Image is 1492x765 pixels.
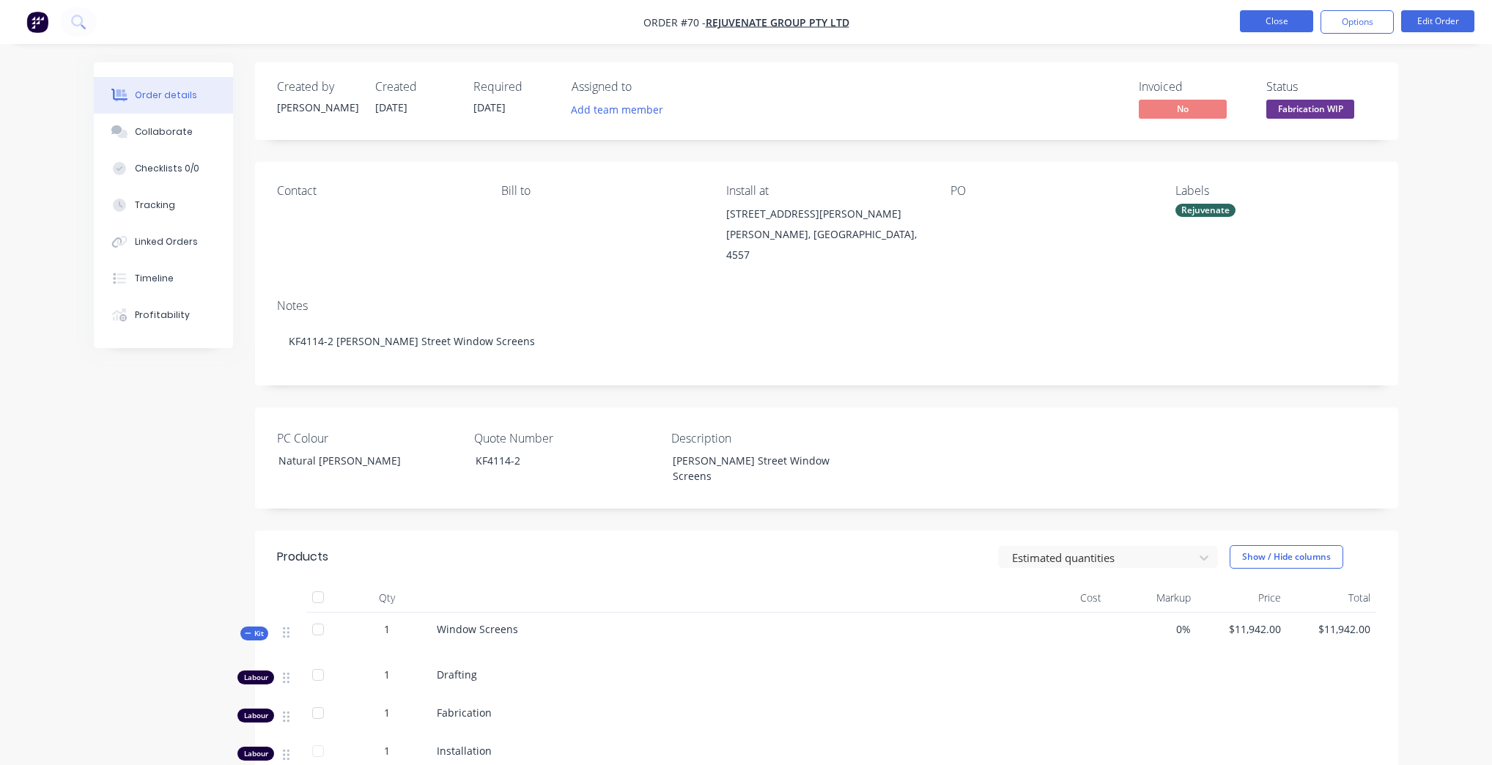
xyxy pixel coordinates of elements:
button: Collaborate [94,114,233,150]
label: Quote Number [474,429,657,447]
a: Rejuvenate Group Pty Ltd [706,15,849,29]
div: Qty [343,583,431,613]
span: Installation [437,744,492,758]
div: [PERSON_NAME], [GEOGRAPHIC_DATA], 4557 [726,224,927,265]
div: [STREET_ADDRESS][PERSON_NAME][PERSON_NAME], [GEOGRAPHIC_DATA], 4557 [726,204,927,265]
button: Close [1240,10,1313,32]
div: Labour [237,709,274,722]
div: Price [1197,583,1287,613]
label: Description [671,429,854,447]
div: Markup [1107,583,1197,613]
div: PO [950,184,1151,198]
span: 1 [384,743,390,758]
div: Labour [237,670,274,684]
span: 1 [384,621,390,637]
div: Install at [726,184,927,198]
span: [DATE] [375,100,407,114]
div: Natural [PERSON_NAME] [267,450,450,471]
button: Options [1321,10,1394,34]
div: [STREET_ADDRESS][PERSON_NAME] [726,204,927,224]
div: Checklists 0/0 [135,162,199,175]
div: Created [375,80,456,94]
div: Rejuvenate [1175,204,1236,217]
div: Profitability [135,308,190,322]
span: Window Screens [437,622,518,636]
button: Order details [94,77,233,114]
button: Kit [240,627,268,640]
div: Created by [277,80,358,94]
span: $11,942.00 [1293,621,1371,637]
button: Fabrication WIP [1266,100,1354,122]
button: Edit Order [1401,10,1474,32]
button: Profitability [94,297,233,333]
div: KF4114-2 [464,450,647,471]
button: Add team member [564,100,671,119]
div: Status [1266,80,1376,94]
span: Kit [245,628,264,639]
button: Linked Orders [94,223,233,260]
button: Tracking [94,187,233,223]
label: PC Colour [277,429,460,447]
div: Order details [135,89,197,102]
button: Timeline [94,260,233,297]
div: Products [277,548,328,566]
div: Total [1287,583,1377,613]
div: Required [473,80,554,94]
div: Bill to [501,184,702,198]
div: [PERSON_NAME] Street Window Screens [661,450,844,487]
div: Notes [277,299,1376,313]
span: 1 [384,667,390,682]
span: Order #70 - [643,15,706,29]
img: Factory [26,11,48,33]
span: No [1139,100,1227,118]
button: Checklists 0/0 [94,150,233,187]
div: Invoiced [1139,80,1249,94]
div: Linked Orders [135,235,198,248]
span: [DATE] [473,100,506,114]
div: Contact [277,184,478,198]
div: Cost [1017,583,1107,613]
div: Collaborate [135,125,193,138]
div: [PERSON_NAME] [277,100,358,115]
span: 1 [384,705,390,720]
div: Tracking [135,199,175,212]
span: 0% [1113,621,1192,637]
button: Add team member [572,100,671,119]
div: KF4114-2 [PERSON_NAME] Street Window Screens [277,319,1376,363]
span: Drafting [437,668,477,681]
span: Fabrication WIP [1266,100,1354,118]
div: Labour [237,747,274,761]
div: Labels [1175,184,1376,198]
div: Assigned to [572,80,718,94]
div: Timeline [135,272,174,285]
button: Show / Hide columns [1230,545,1343,569]
span: Fabrication [437,706,492,720]
span: $11,942.00 [1203,621,1281,637]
